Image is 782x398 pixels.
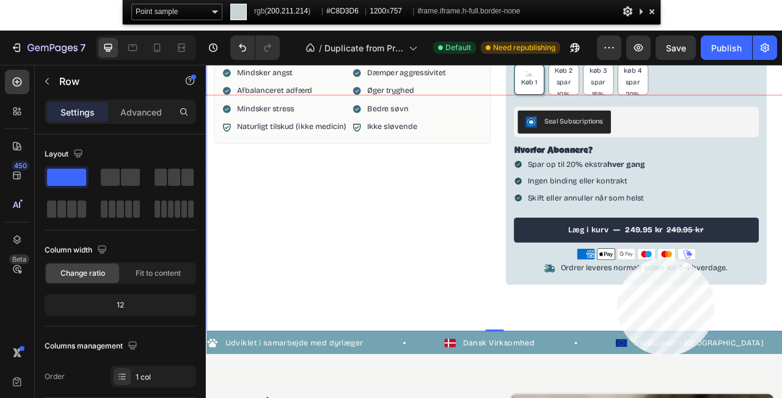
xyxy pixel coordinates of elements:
[39,1,135,19] p: Mindsker angst
[412,7,414,15] span: |
[511,120,558,132] strong: hver gang
[451,252,663,265] p: Ordrer leveres normalt inden for 3-4 hverdage.
[324,42,404,54] span: Duplicate from Product Page - [DATE] 15:41:40
[370,4,409,19] span: x
[326,4,362,19] span: #C8D3D6
[45,338,140,355] div: Columns management
[282,7,294,15] span: 211
[701,35,752,60] button: Publish
[396,58,515,87] button: Seal Subscriptions
[60,268,105,279] span: Change ratio
[398,15,424,30] span: Køb 1
[205,70,268,88] p: Ikke sløvende
[666,43,686,53] span: Save
[656,35,696,60] button: Save
[493,42,555,53] span: Need republishing
[230,35,280,60] div: Undo/Redo
[136,268,181,279] span: Fit to content
[205,47,305,65] p: Bedre søvn
[417,4,520,19] span: iframe
[409,139,558,157] p: Ingen binding eller kontrakt
[365,7,367,15] span: |
[5,35,91,60] button: 7
[406,65,421,80] img: SealSubscriptions.png
[327,347,418,361] p: Dansk Virksomhed
[24,347,200,361] p: Udviklet i samarbejde med dyrlæger
[205,1,305,19] p: Dæmper aggressivitet
[438,7,521,15] span: .iframe.h-full.border-none
[39,70,178,88] p: Naturligt tilskud (ikke medicin)
[45,371,65,382] div: Order
[646,4,658,19] div: Close and Stop Picking
[370,7,386,15] span: 1200
[296,7,308,15] span: 214
[321,7,323,15] span: |
[621,4,634,19] div: Options
[636,4,646,19] div: Collapse This Panel
[80,40,86,55] p: 7
[409,118,558,136] p: Spar op til 20% ekstra
[120,106,162,119] p: Advanced
[9,254,29,264] div: Beta
[254,4,318,19] span: rgb( , , )
[59,74,163,89] p: Row
[431,65,505,78] div: Seal Subscriptions
[45,242,109,259] div: Column width
[45,146,86,163] div: Layout
[319,42,322,54] span: /
[136,372,193,383] div: 1 col
[390,7,402,15] span: 757
[39,47,135,65] p: Mindsker stress
[545,347,709,361] p: Produceret I [GEOGRAPHIC_DATA]
[461,203,513,218] div: Læg i kurv
[711,42,742,54] div: Publish
[12,161,29,171] div: 450
[47,297,194,314] div: 12
[39,24,135,42] p: Afbalanceret adfærd
[267,7,279,15] span: 200
[409,161,558,179] p: Skift eller annuller når som helst
[445,42,471,53] span: Default
[393,101,492,114] strong: Hvorfor Abonnere?
[532,202,583,219] div: 249.95 kr
[60,106,95,119] p: Settings
[392,194,704,226] button: Læg i kurv
[585,202,634,219] div: 249.95 kr
[205,24,305,42] p: Øger tryghed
